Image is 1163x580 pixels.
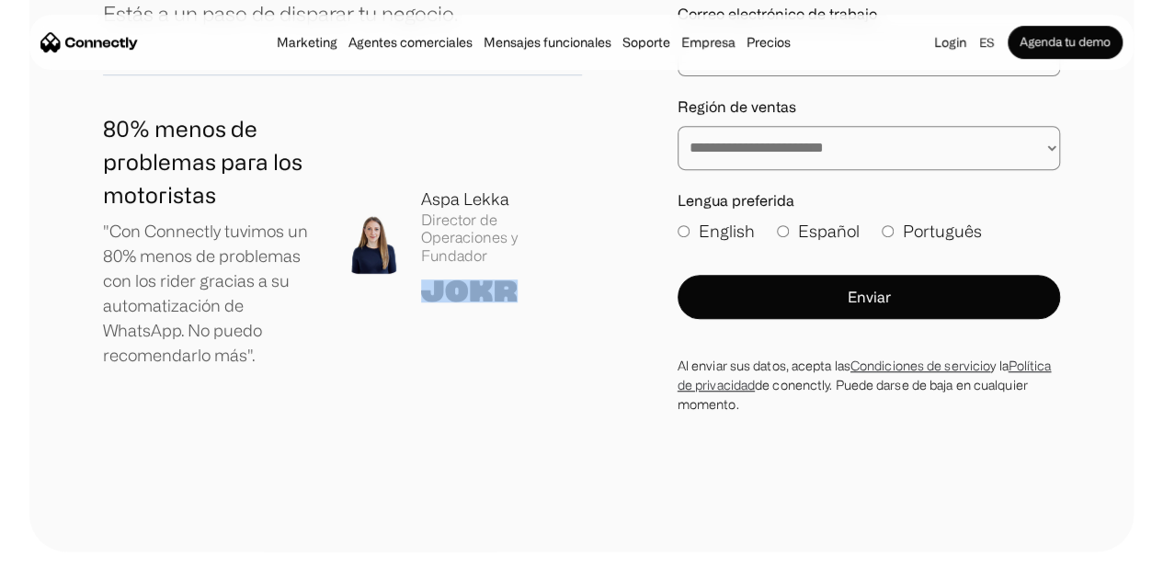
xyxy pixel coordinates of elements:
label: English [678,219,755,244]
label: Español [777,219,860,244]
p: "Con Connectly tuvimos un 80% menos de problemas con los rider gracias a su automatización de Wha... [103,219,314,368]
button: Enviar [678,275,1060,319]
div: es [979,29,994,55]
label: Português [882,219,982,244]
a: Mensajes funcionales [478,35,617,50]
input: Português [882,225,894,237]
a: Condiciones de servicio [850,358,990,372]
a: Marketing [271,35,343,50]
a: Login [929,29,972,55]
a: Precios [741,35,796,50]
aside: Language selected: Español [18,546,110,574]
label: Lengua preferida [678,192,1060,210]
h1: 80% menos de problemas para los motoristas [103,112,314,211]
div: Empresa [676,29,741,55]
a: home [40,28,138,56]
input: Español [777,225,789,237]
div: Director de Operaciones y Fundador [421,211,582,265]
input: English [678,225,690,237]
div: es [972,29,1008,55]
a: Agentes comerciales [343,35,478,50]
div: Aspa Lekka [421,187,582,211]
label: Región de ventas [678,98,1060,116]
a: Agenda tu demo [1008,26,1123,59]
div: Empresa [681,29,735,55]
ul: Language list [37,548,110,574]
div: Al enviar sus datos, acepta las y la de conenctly. Puede darse de baja en cualquier momento. [678,356,1060,414]
a: Política de privacidad [678,358,1052,392]
a: Soporte [617,35,676,50]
